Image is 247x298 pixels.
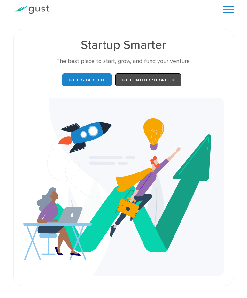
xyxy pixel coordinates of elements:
a: Get Started [62,73,112,86]
span: Get Incorporated [122,77,174,83]
span: Get Started [69,77,105,83]
img: Gust Logo [13,5,49,14]
span: Startup Smarter [81,38,166,52]
img: Startup Smarter Hero [23,98,224,276]
span: The best place to start, grow, and fund your venture. [56,58,191,65]
a: Get Incorporated [115,73,181,86]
